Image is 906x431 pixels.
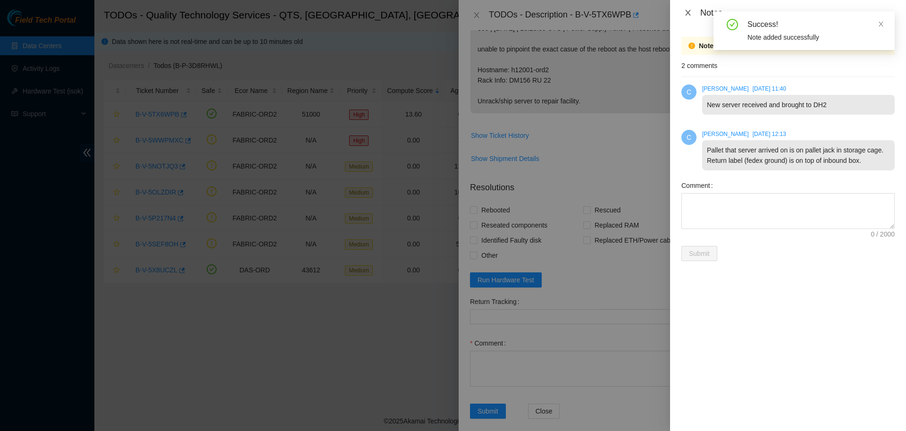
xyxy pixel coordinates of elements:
[681,246,717,261] button: Submit
[702,140,895,170] div: Pallet that server arrived on is on pallet jack in storage cage. Return label (fedex ground) is o...
[681,55,895,77] div: 2 comments
[753,130,786,138] div: [DATE] 12:13
[702,130,749,138] div: [PERSON_NAME]
[684,9,692,17] span: close
[747,32,883,42] div: Note added successfully
[878,21,884,27] span: close
[688,42,695,49] span: exclamation-circle
[727,19,738,30] span: check-circle
[702,85,749,93] div: [PERSON_NAME]
[702,95,895,115] div: New server received and brought to DH2
[687,130,691,145] span: C
[681,193,895,229] textarea: Comment
[747,19,883,30] div: Success!
[681,8,695,17] button: Close
[699,41,716,51] strong: Note:
[687,85,691,100] span: C
[700,8,895,18] div: Notes
[681,178,717,193] label: Comment
[753,85,786,93] div: [DATE] 11:40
